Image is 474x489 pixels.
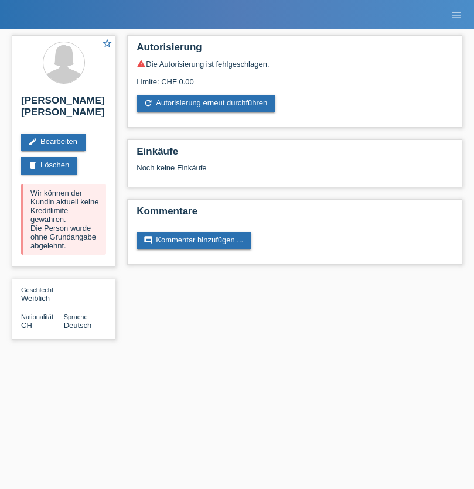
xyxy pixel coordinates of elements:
a: menu [445,11,468,18]
h2: Einkäufe [137,146,453,163]
div: Noch keine Einkäufe [137,163,453,181]
span: Deutsch [64,321,92,330]
div: Wir können der Kundin aktuell keine Kreditlimite gewähren. Die Person wurde ohne Grundangabe abge... [21,184,106,255]
a: editBearbeiten [21,134,86,151]
span: Geschlecht [21,286,53,293]
i: delete [28,160,37,170]
a: star_border [102,38,112,50]
i: refresh [144,98,153,108]
h2: Kommentare [137,206,453,223]
i: edit [28,137,37,146]
a: deleteLöschen [21,157,77,175]
div: Die Autorisierung ist fehlgeschlagen. [137,59,453,69]
a: refreshAutorisierung erneut durchführen [137,95,275,112]
i: warning [137,59,146,69]
h2: [PERSON_NAME] [PERSON_NAME] [21,95,106,124]
i: star_border [102,38,112,49]
div: Weiblich [21,285,64,303]
span: Schweiz [21,321,32,330]
i: comment [144,235,153,245]
a: commentKommentar hinzufügen ... [137,232,251,249]
span: Sprache [64,313,88,320]
h2: Autorisierung [137,42,453,59]
span: Nationalität [21,313,53,320]
div: Limite: CHF 0.00 [137,69,453,86]
i: menu [451,9,462,21]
